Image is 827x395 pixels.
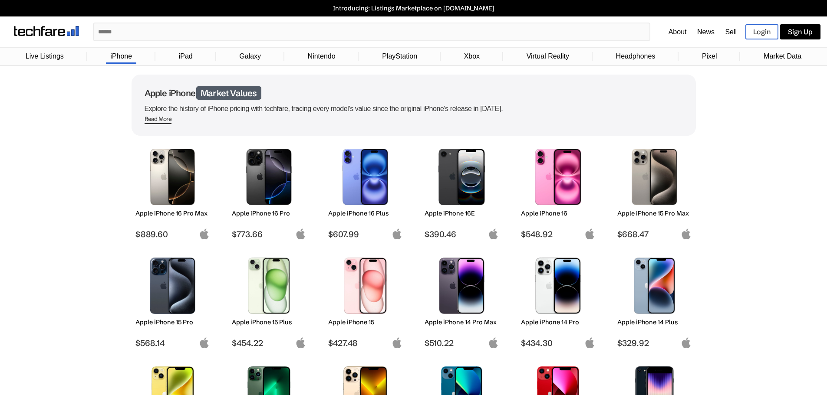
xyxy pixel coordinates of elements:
[425,318,499,326] h2: Apple iPhone 14 Pro Max
[295,229,306,239] img: apple-logo
[145,88,683,98] h1: Apple iPhone
[4,4,823,12] a: Introducing: Listings Marketplace on [DOMAIN_NAME]
[617,229,692,239] span: $668.47
[697,28,715,36] a: News
[517,144,600,239] a: iPhone 16 Apple iPhone 16 $548.92 apple-logo
[745,24,778,39] a: Login
[521,338,595,348] span: $434.30
[135,209,210,217] h2: Apple iPhone 16 Pro Max
[431,258,492,314] img: iPhone 14 Pro Max
[335,258,396,314] img: iPhone 15
[135,229,210,239] span: $889.60
[232,229,306,239] span: $773.66
[617,338,692,348] span: $329.92
[328,209,402,217] h2: Apple iPhone 16 Plus
[698,48,722,65] a: Pixel
[238,258,300,314] img: iPhone 15 Plus
[613,144,696,239] a: iPhone 15 Pro Max Apple iPhone 15 Pro Max $668.47 apple-logo
[521,209,595,217] h2: Apple iPhone 16
[335,149,396,205] img: iPhone 16 Plus
[392,229,402,239] img: apple-logo
[324,253,407,348] a: iPhone 15 Apple iPhone 15 $427.48 apple-logo
[199,229,210,239] img: apple-logo
[617,209,692,217] h2: Apple iPhone 15 Pro Max
[421,253,503,348] a: iPhone 14 Pro Max Apple iPhone 14 Pro Max $510.22 apple-logo
[392,337,402,348] img: apple-logo
[527,258,589,314] img: iPhone 14 Pro
[328,318,402,326] h2: Apple iPhone 15
[132,253,214,348] a: iPhone 15 Pro Apple iPhone 15 Pro $568.14 apple-logo
[425,209,499,217] h2: Apple iPhone 16E
[232,338,306,348] span: $454.22
[681,229,692,239] img: apple-logo
[780,24,820,39] a: Sign Up
[488,337,499,348] img: apple-logo
[521,318,595,326] h2: Apple iPhone 14 Pro
[228,253,310,348] a: iPhone 15 Plus Apple iPhone 15 Plus $454.22 apple-logo
[431,149,492,205] img: iPhone 16E
[135,318,210,326] h2: Apple iPhone 15 Pro
[624,258,685,314] img: iPhone 14 Plus
[235,48,265,65] a: Galaxy
[295,337,306,348] img: apple-logo
[421,144,503,239] a: iPhone 16E Apple iPhone 16E $390.46 apple-logo
[232,318,306,326] h2: Apple iPhone 15 Plus
[488,229,499,239] img: apple-logo
[460,48,484,65] a: Xbox
[142,149,203,205] img: iPhone 16 Pro Max
[517,253,600,348] a: iPhone 14 Pro Apple iPhone 14 Pro $434.30 apple-logo
[145,115,172,123] div: Read More
[145,103,683,115] p: Explore the history of iPhone pricing with techfare, tracing every model's value since the origin...
[527,149,589,205] img: iPhone 16
[196,86,261,100] span: Market Values
[21,48,68,65] a: Live Listings
[228,144,310,239] a: iPhone 16 Pro Apple iPhone 16 Pro $773.66 apple-logo
[378,48,422,65] a: PlayStation
[617,318,692,326] h2: Apple iPhone 14 Plus
[521,229,595,239] span: $548.92
[425,229,499,239] span: $390.46
[142,258,203,314] img: iPhone 15 Pro
[759,48,806,65] a: Market Data
[584,337,595,348] img: apple-logo
[14,26,79,36] img: techfare logo
[135,338,210,348] span: $568.14
[613,253,696,348] a: iPhone 14 Plus Apple iPhone 14 Plus $329.92 apple-logo
[328,338,402,348] span: $427.48
[324,144,407,239] a: iPhone 16 Plus Apple iPhone 16 Plus $607.99 apple-logo
[681,337,692,348] img: apple-logo
[522,48,573,65] a: Virtual Reality
[199,337,210,348] img: apple-logo
[725,28,737,36] a: Sell
[624,149,685,205] img: iPhone 15 Pro Max
[106,48,136,65] a: iPhone
[328,229,402,239] span: $607.99
[145,115,172,124] span: Read More
[238,149,300,205] img: iPhone 16 Pro
[132,144,214,239] a: iPhone 16 Pro Max Apple iPhone 16 Pro Max $889.60 apple-logo
[175,48,197,65] a: iPad
[669,28,687,36] a: About
[584,229,595,239] img: apple-logo
[425,338,499,348] span: $510.22
[612,48,660,65] a: Headphones
[232,209,306,217] h2: Apple iPhone 16 Pro
[303,48,340,65] a: Nintendo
